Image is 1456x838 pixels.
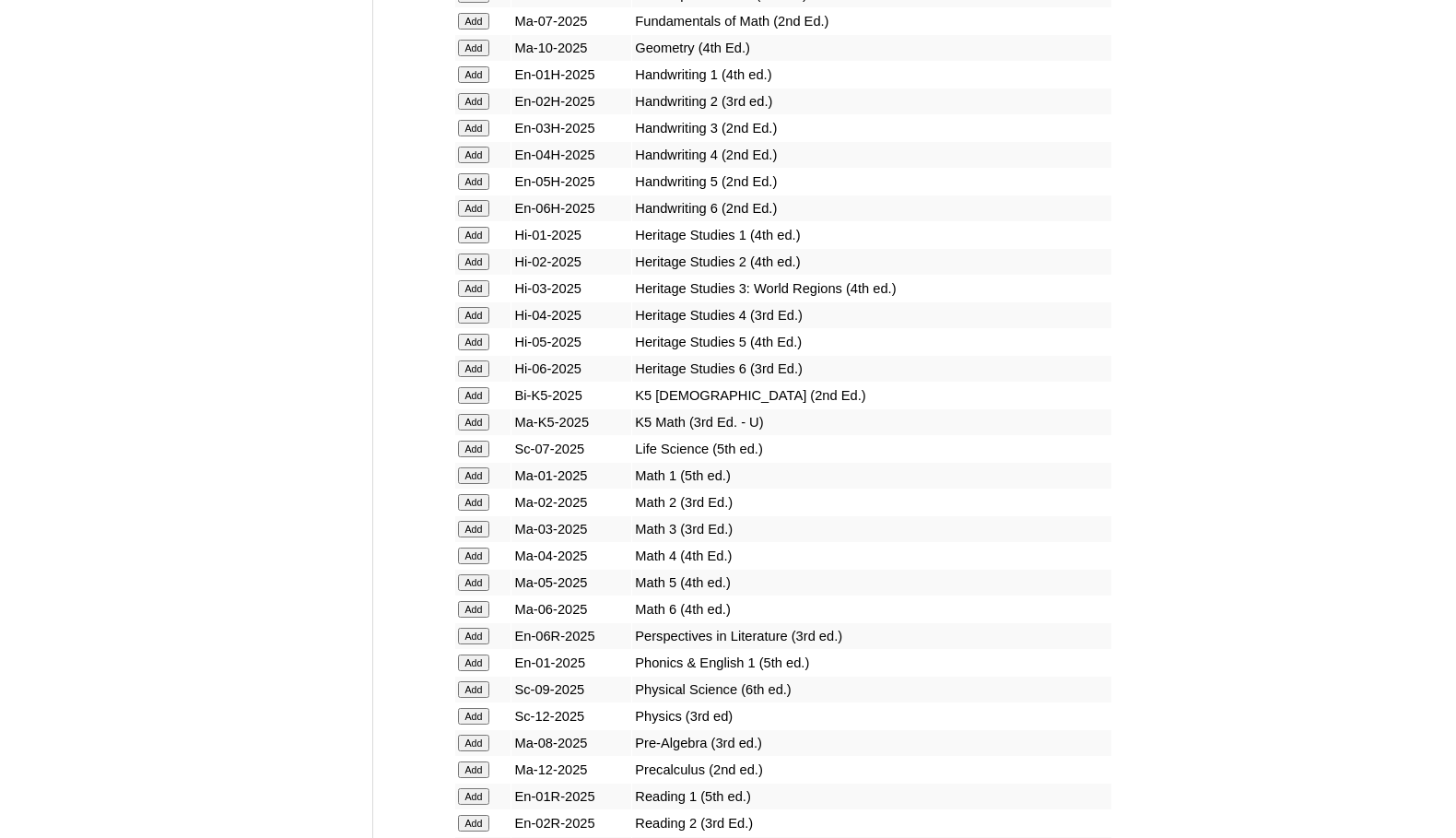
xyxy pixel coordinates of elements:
td: Ma-07-2025 [511,8,631,34]
input: Add [458,681,490,698]
input: Add [458,788,490,805]
td: Sc-12-2025 [511,703,631,729]
td: Precalculus (2nd ed.) [632,757,1111,783]
input: Add [458,628,490,644]
input: Add [458,548,490,564]
td: Handwriting 2 (3rd ed.) [632,89,1111,114]
td: Heritage Studies 1 (4th ed.) [632,222,1111,248]
td: Heritage Studies 3: World Regions (4th ed.) [632,276,1111,301]
input: Add [458,414,490,431]
input: Add [458,120,490,136]
td: Fundamentals of Math (2nd Ed.) [632,8,1111,34]
td: Life Science (5th ed.) [632,436,1111,462]
td: En-02H-2025 [511,89,631,114]
input: Add [458,13,490,30]
td: Ma-K5-2025 [511,409,631,435]
td: Handwriting 3 (2nd Ed.) [632,115,1111,141]
td: Ma-04-2025 [511,543,631,569]
input: Add [458,227,490,243]
td: Math 2 (3rd Ed.) [632,490,1111,515]
td: Ma-01-2025 [511,463,631,489]
input: Add [458,441,490,457]
td: Perspectives in Literature (3rd ed.) [632,623,1111,649]
td: Ma-10-2025 [511,35,631,61]
input: Add [458,601,490,618]
td: Ma-08-2025 [511,730,631,756]
td: En-05H-2025 [511,169,631,195]
td: Phonics & English 1 (5th ed.) [632,650,1111,676]
td: Heritage Studies 6 (3rd Ed.) [632,356,1111,382]
input: Add [458,173,490,190]
td: Handwriting 6 (2nd Ed.) [632,195,1111,221]
input: Add [458,761,490,778]
td: Geometry (4th Ed.) [632,35,1111,61]
input: Add [458,40,490,56]
td: Ma-12-2025 [511,757,631,783]
input: Add [458,521,490,537]
input: Add [458,147,490,163]
td: Heritage Studies 2 (4th ed.) [632,249,1111,275]
td: Hi-02-2025 [511,249,631,275]
td: En-02R-2025 [511,810,631,836]
td: Math 4 (4th Ed.) [632,543,1111,569]
input: Add [458,815,490,832]
td: Math 1 (5th ed.) [632,463,1111,489]
input: Add [458,280,490,297]
td: Handwriting 4 (2nd Ed.) [632,142,1111,168]
input: Add [458,334,490,350]
td: En-01R-2025 [511,784,631,809]
td: Hi-06-2025 [511,356,631,382]
td: Hi-01-2025 [511,222,631,248]
input: Add [458,735,490,751]
input: Add [458,655,490,671]
input: Add [458,494,490,511]
input: Add [458,467,490,484]
input: Add [458,93,490,110]
td: Handwriting 5 (2nd Ed.) [632,169,1111,195]
td: K5 [DEMOGRAPHIC_DATA] (2nd Ed.) [632,383,1111,408]
td: K5 Math (3rd Ed. - U) [632,409,1111,435]
input: Add [458,307,490,324]
td: Hi-03-2025 [511,276,631,301]
td: Pre-Algebra (3rd ed.) [632,730,1111,756]
td: Sc-07-2025 [511,436,631,462]
td: Heritage Studies 4 (3rd Ed.) [632,302,1111,328]
input: Add [458,574,490,591]
td: Math 5 (4th ed.) [632,570,1111,596]
input: Add [458,708,490,725]
input: Add [458,360,490,377]
td: En-01H-2025 [511,62,631,88]
td: Hi-04-2025 [511,302,631,328]
td: Math 3 (3rd Ed.) [632,516,1111,542]
td: Ma-05-2025 [511,570,631,596]
td: Heritage Studies 5 (4th Ed.) [632,329,1111,355]
td: Physics (3rd ed) [632,703,1111,729]
input: Add [458,200,490,217]
td: Hi-05-2025 [511,329,631,355]
td: En-04H-2025 [511,142,631,168]
td: Bi-K5-2025 [511,383,631,408]
td: En-06R-2025 [511,623,631,649]
td: En-01-2025 [511,650,631,676]
td: Ma-06-2025 [511,596,631,622]
td: Ma-02-2025 [511,490,631,515]
input: Add [458,66,490,83]
td: En-06H-2025 [511,195,631,221]
input: Add [458,387,490,404]
td: Ma-03-2025 [511,516,631,542]
td: Reading 2 (3rd Ed.) [632,810,1111,836]
input: Add [458,254,490,270]
td: Sc-09-2025 [511,677,631,702]
td: Reading 1 (5th ed.) [632,784,1111,809]
td: En-03H-2025 [511,115,631,141]
td: Handwriting 1 (4th ed.) [632,62,1111,88]
td: Math 6 (4th ed.) [632,596,1111,622]
td: Physical Science (6th ed.) [632,677,1111,702]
